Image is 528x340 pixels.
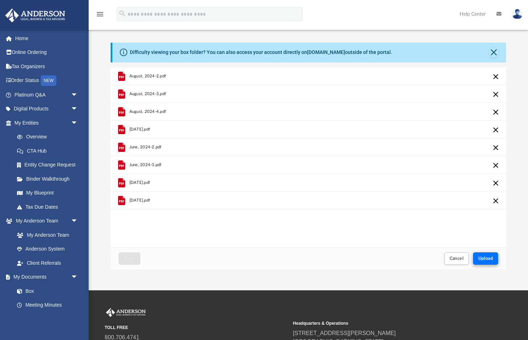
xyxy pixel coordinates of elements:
[96,13,104,18] a: menu
[450,256,464,261] span: Cancel
[10,200,89,214] a: Tax Due Dates
[129,144,161,149] span: June, 2024-2.pdf
[10,130,89,144] a: Overview
[478,256,493,261] span: Upload
[118,252,140,265] button: Close
[491,197,500,205] button: Cancel this upload
[5,116,89,130] a: My Entitiesarrow_drop_down
[293,330,396,336] a: [STREET_ADDRESS][PERSON_NAME]
[10,284,82,298] a: Box
[10,242,85,256] a: Anderson System
[129,162,161,167] span: June, 2024-3.pdf
[491,108,500,116] button: Cancel this upload
[10,228,82,242] a: My Anderson Team
[5,59,89,73] a: Tax Organizers
[71,214,85,229] span: arrow_drop_down
[5,31,89,45] a: Home
[10,186,85,200] a: My Blueprint
[129,91,166,96] span: August, 2024-3.pdf
[71,116,85,130] span: arrow_drop_down
[96,10,104,18] i: menu
[512,9,523,19] img: User Pic
[491,72,500,81] button: Cancel this upload
[491,161,500,170] button: Cancel this upload
[10,298,85,312] a: Meeting Minutes
[111,67,506,269] div: Upload
[5,102,89,116] a: Digital Productsarrow_drop_down
[10,256,85,270] a: Client Referrals
[130,49,392,56] div: Difficulty viewing your box folder? You can also access your account directly on outside of the p...
[10,312,82,326] a: Forms Library
[10,144,89,158] a: CTA Hub
[307,49,345,55] a: [DOMAIN_NAME]
[129,127,150,131] span: [DATE].pdf
[105,324,288,331] small: TOLL FREE
[10,158,89,172] a: Entity Change Request
[444,252,469,265] button: Cancel
[491,90,500,99] button: Cancel this upload
[489,48,499,57] button: Close
[41,75,56,86] div: NEW
[5,45,89,60] a: Online Ordering
[129,180,150,185] span: [DATE].pdf
[118,10,126,17] i: search
[71,102,85,116] span: arrow_drop_down
[5,270,85,284] a: My Documentsarrow_drop_down
[71,88,85,102] span: arrow_drop_down
[129,73,166,78] span: August, 2024-2.pdf
[5,214,85,228] a: My Anderson Teamarrow_drop_down
[5,73,89,88] a: Order StatusNEW
[129,109,166,114] span: August, 2024-4.pdf
[124,256,135,261] span: Close
[293,320,476,327] small: Headquarters & Operations
[71,270,85,285] span: arrow_drop_down
[473,252,499,265] button: Upload
[129,198,150,202] span: [DATE].pdf
[3,9,67,22] img: Anderson Advisors Platinum Portal
[491,179,500,187] button: Cancel this upload
[105,308,147,317] img: Anderson Advisors Platinum Portal
[5,88,89,102] a: Platinum Q&Aarrow_drop_down
[10,172,89,186] a: Binder Walkthrough
[111,67,506,248] div: grid
[491,143,500,152] button: Cancel this upload
[491,126,500,134] button: Cancel this upload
